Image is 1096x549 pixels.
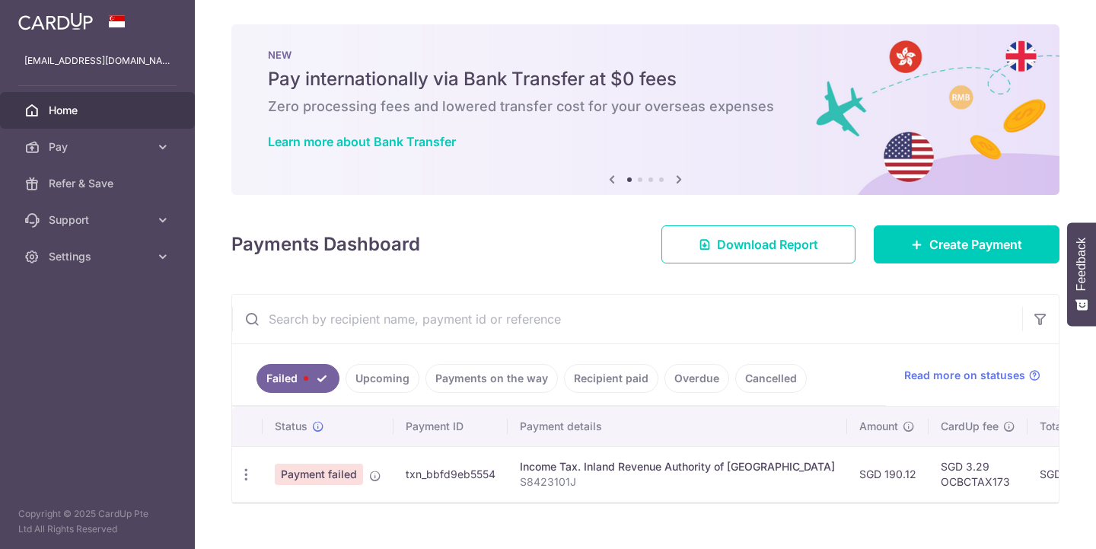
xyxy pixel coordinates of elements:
[268,134,456,149] a: Learn more about Bank Transfer
[929,446,1027,502] td: SGD 3.29 OCBCTAX173
[661,225,855,263] a: Download Report
[18,12,93,30] img: CardUp
[941,419,999,434] span: CardUp fee
[1067,222,1096,326] button: Feedback - Show survey
[256,364,339,393] a: Failed
[520,459,835,474] div: Income Tax. Inland Revenue Authority of [GEOGRAPHIC_DATA]
[268,49,1023,61] p: NEW
[904,368,1025,383] span: Read more on statuses
[231,231,420,258] h4: Payments Dashboard
[717,235,818,254] span: Download Report
[520,474,835,490] p: S8423101J
[346,364,419,393] a: Upcoming
[904,368,1040,383] a: Read more on statuses
[268,97,1023,116] h6: Zero processing fees and lowered transfer cost for your overseas expenses
[847,446,929,502] td: SGD 190.12
[24,53,170,69] p: [EMAIL_ADDRESS][DOMAIN_NAME]
[735,364,807,393] a: Cancelled
[393,407,508,446] th: Payment ID
[49,176,149,191] span: Refer & Save
[49,103,149,118] span: Home
[275,419,307,434] span: Status
[268,67,1023,91] h5: Pay internationally via Bank Transfer at $0 fees
[275,464,363,485] span: Payment failed
[49,212,149,228] span: Support
[564,364,658,393] a: Recipient paid
[232,295,1022,343] input: Search by recipient name, payment id or reference
[859,419,898,434] span: Amount
[664,364,729,393] a: Overdue
[425,364,558,393] a: Payments on the way
[508,407,847,446] th: Payment details
[231,24,1059,195] img: Bank transfer banner
[1075,238,1088,291] span: Feedback
[49,249,149,264] span: Settings
[49,139,149,155] span: Pay
[929,235,1022,254] span: Create Payment
[1040,419,1090,434] span: Total amt.
[393,446,508,502] td: txn_bbfd9eb5554
[874,225,1059,263] a: Create Payment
